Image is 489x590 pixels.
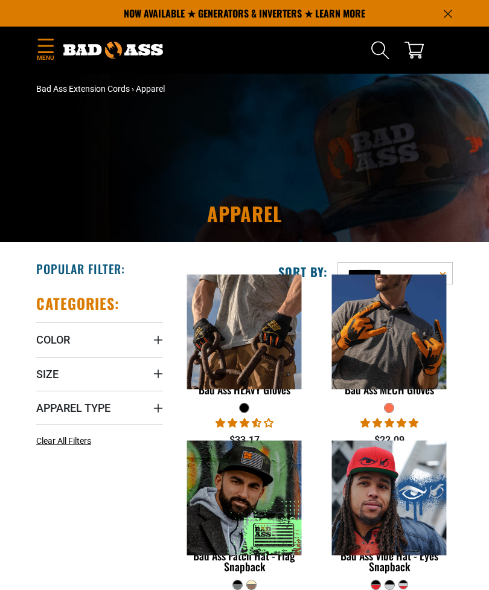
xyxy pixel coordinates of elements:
[36,204,453,223] h1: Apparel
[63,42,163,59] img: Bad Ass Extension Cords
[36,53,54,62] span: Menu
[325,441,453,556] img: Red
[181,275,308,390] img: Bad Ass HEAVY Gloves
[325,275,453,390] img: orange
[36,84,130,94] a: Bad Ass Extension Cords
[326,460,453,579] a: Red Bad Ass Vibe Hat - Eyes Snapback
[371,40,390,60] summary: Search
[36,391,163,425] summary: Apparel Type
[36,401,110,415] span: Apparel Type
[181,441,308,556] img: multicam black
[181,550,308,572] div: Bad Ass Patch Hat - Flag Snapback
[181,433,308,447] div: $33.17
[36,357,163,391] summary: Size
[136,84,165,94] span: Apparel
[278,264,328,280] label: Sort by:
[181,294,308,402] a: Bad Ass HEAVY Gloves Bad Ass HEAVY Gloves
[36,436,91,446] span: Clear All Filters
[36,294,120,313] h2: Categories:
[36,435,96,447] a: Clear All Filters
[360,417,418,429] span: 4.88 stars
[36,367,59,381] span: Size
[216,417,273,429] span: 3.56 stars
[36,261,125,277] h2: Popular Filter:
[36,333,70,347] span: Color
[181,460,308,579] a: multicam black Bad Ass Patch Hat - Flag Snapback
[36,83,453,95] nav: breadcrumbs
[36,322,163,356] summary: Color
[132,84,134,94] span: ›
[181,384,308,395] div: Bad Ass HEAVY Gloves
[326,550,453,572] div: Bad Ass Vibe Hat - Eyes Snapback
[326,384,453,395] div: Bad Ass MECH Gloves
[36,36,54,65] summary: Menu
[326,294,453,402] a: orange Bad Ass MECH Gloves
[326,433,453,447] div: $22.09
